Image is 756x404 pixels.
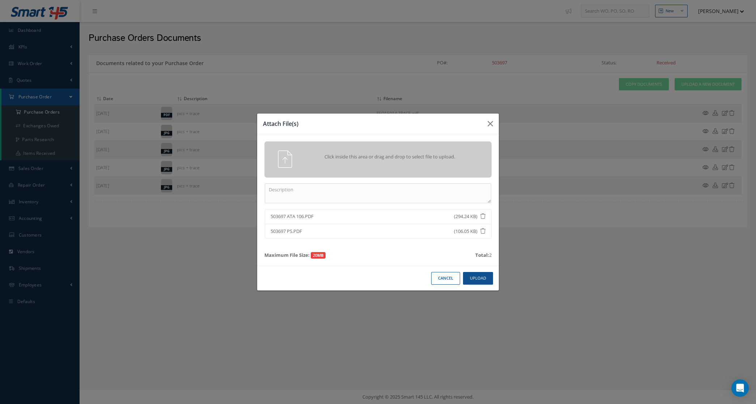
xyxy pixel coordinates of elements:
[311,252,326,259] span: 20
[271,213,432,220] span: 503697 ATA 106.PDF
[454,228,480,235] span: (106.05 KB)
[317,252,323,258] strong: MB
[731,379,749,397] div: Open Intercom Messenger
[463,272,493,285] button: Upload
[431,272,460,285] button: Cancel
[264,252,310,258] strong: Maximum File Size:
[271,228,432,235] span: 503697 PS.PDF
[475,252,489,258] strong: Total:
[475,252,492,259] div: 2
[263,119,482,128] h3: Attach File(s)
[308,153,472,161] span: Click inside this area or drag and drop to select file to upload.
[454,213,480,220] span: (294.24 KB)
[276,150,294,168] img: svg+xml;base64,PHN2ZyB4bWxucz0iaHR0cDovL3d3dy53My5vcmcvMjAwMC9zdmciIHhtbG5zOnhsaW5rPSJodHRwOi8vd3...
